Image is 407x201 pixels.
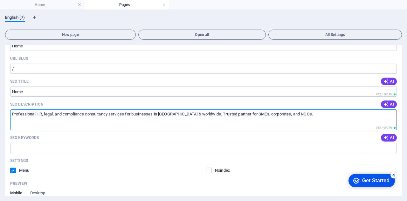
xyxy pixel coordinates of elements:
p: Settings [10,158,28,163]
input: The page title in search results and browser tabs [10,87,397,97]
span: 962 / 990 Px [376,126,392,129]
div: 4 [45,1,52,8]
span: Open all [141,33,263,37]
span: All Settings [271,33,399,37]
span: New page [8,33,133,37]
div: Language Tabs [5,15,402,27]
span: 472 / 580 Px [376,93,392,96]
span: Calculated pixel length in search results [375,92,397,97]
span: AI [383,102,394,107]
button: AI [381,134,397,142]
div: Get Started 4 items remaining, 20% complete [3,3,50,17]
p: Noindex [215,168,236,173]
span: AI [383,135,394,140]
span: Desktop [30,189,45,198]
span: AI [383,79,394,84]
span: English (7) [5,14,25,23]
p: SEO Title [10,79,29,84]
input: Last part of the URL for this page [10,64,397,74]
p: URL SLUG [10,56,28,61]
p: Define if you want this page to be shown in auto-generated navigation. [19,168,40,173]
button: AI [381,100,397,108]
button: All Settings [268,30,402,40]
button: New page [5,30,136,40]
label: The page title in search results and browser tabs [10,79,29,84]
button: Open all [138,30,266,40]
p: SEO Keywords [10,135,39,140]
button: AI [381,78,397,85]
span: Mobile [10,189,23,198]
label: Last part of the URL for this page [10,56,28,61]
textarea: Professional HR, legal, and compliance consultancy services for businesses in [GEOGRAPHIC_DATA] &... [10,109,397,130]
h4: Pages [85,1,169,8]
div: Get Started [17,7,45,13]
p: SEO Description [10,102,43,107]
p: Preview of your page in search results [10,181,27,186]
